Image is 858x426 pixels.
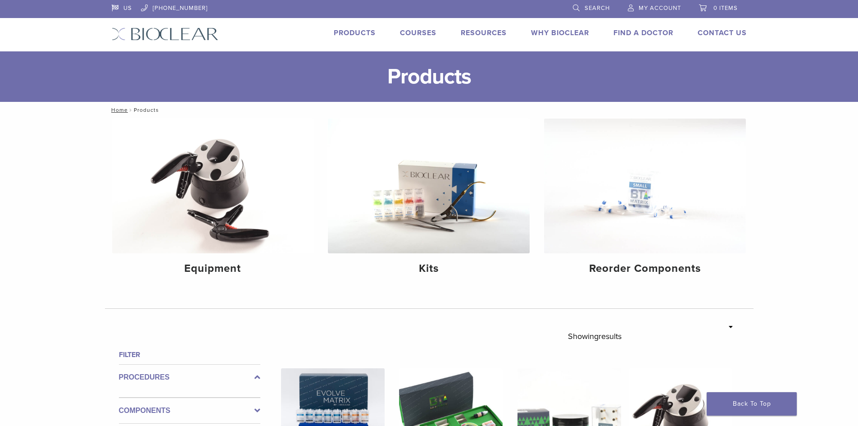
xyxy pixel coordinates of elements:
h4: Filter [119,349,260,360]
h4: Reorder Components [551,261,739,277]
img: Equipment [112,119,314,253]
p: Showing results [568,327,622,346]
a: Products [334,28,376,37]
label: Components [119,405,260,416]
img: Bioclear [112,27,218,41]
nav: Products [105,102,754,118]
span: Search [585,5,610,12]
span: 0 items [713,5,738,12]
span: My Account [639,5,681,12]
span: / [128,108,134,112]
h4: Equipment [119,261,307,277]
img: Reorder Components [544,119,746,253]
label: Procedures [119,372,260,383]
a: Resources [461,28,507,37]
a: Home [109,107,128,113]
a: Reorder Components [544,119,746,283]
a: Contact Us [698,28,747,37]
a: Back To Top [707,392,797,416]
img: Kits [328,119,530,253]
a: Find A Doctor [613,28,673,37]
a: Equipment [112,119,314,283]
a: Courses [400,28,436,37]
a: Why Bioclear [531,28,589,37]
h4: Kits [335,261,522,277]
a: Kits [328,119,530,283]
